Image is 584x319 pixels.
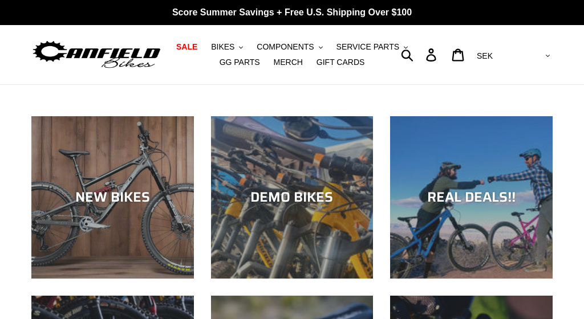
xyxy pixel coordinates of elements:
[31,38,162,71] img: Canfield Bikes
[251,39,328,55] button: COMPONENTS
[311,55,371,70] a: GIFT CARDS
[257,42,314,52] span: COMPONENTS
[31,189,194,206] div: NEW BIKES
[211,116,374,279] a: DEMO BIKES
[220,58,260,67] span: GG PARTS
[317,58,365,67] span: GIFT CARDS
[274,58,303,67] span: MERCH
[176,42,197,52] span: SALE
[390,116,553,279] a: REAL DEALS!!
[331,39,413,55] button: SERVICE PARTS
[268,55,309,70] a: MERCH
[214,55,266,70] a: GG PARTS
[211,189,374,206] div: DEMO BIKES
[171,39,203,55] a: SALE
[211,42,234,52] span: BIKES
[31,116,194,279] a: NEW BIKES
[390,189,553,206] div: REAL DEALS!!
[205,39,249,55] button: BIKES
[336,42,399,52] span: SERVICE PARTS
